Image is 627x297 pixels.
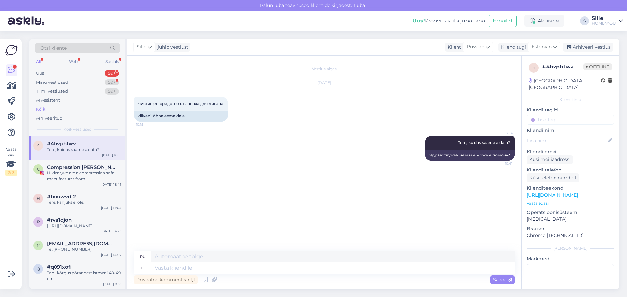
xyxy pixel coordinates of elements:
div: Klienditugi [498,44,526,51]
div: [DATE] [134,80,515,86]
div: Kliendi info [527,97,614,103]
div: # 4bvphtwv [542,63,583,71]
p: Chrome [TECHNICAL_ID] [527,232,614,239]
div: Küsi meiliaadressi [527,155,573,164]
b: Uus! [412,18,425,24]
div: Tel.[PHONE_NUMBER] [47,246,121,252]
input: Lisa tag [527,115,614,125]
div: Küsi telefoninumbrit [527,173,579,182]
div: ru [140,251,146,262]
span: Sille [488,131,513,136]
div: [DATE] 9:36 [103,282,121,287]
p: Operatsioonisüsteem [527,209,614,216]
div: Proovi tasuta juba täna: [412,17,486,25]
div: Uus [36,70,44,77]
div: Sille [592,16,616,21]
p: Brauser [527,225,614,232]
div: Privaatne kommentaar [134,275,198,284]
div: 2 / 3 [5,170,17,176]
div: [DATE] 17:04 [101,205,121,210]
div: 99+ [105,70,119,77]
span: Saada [493,277,512,283]
div: [PERSON_NAME] [527,245,614,251]
div: juhib vestlust [155,44,188,51]
a: [URL][DOMAIN_NAME] [527,192,578,198]
span: m [37,243,40,248]
button: Emailid [489,15,517,27]
div: [DATE] 14:07 [101,252,121,257]
p: Kliendi tag'id [527,107,614,113]
div: Aktiivne [524,15,564,27]
img: Askly Logo [5,44,18,56]
div: [URL][DOMAIN_NAME] [47,223,121,229]
span: Compression Sofa Tanzuo [47,164,115,170]
div: [DATE] 14:26 [101,229,121,234]
p: Märkmed [527,255,614,262]
div: diivani lõhna eemaldaja [134,111,228,122]
p: Klienditeekond [527,185,614,192]
div: Klient [445,44,461,51]
a: SilleHOME4YOU [592,16,623,26]
div: Vaata siia [5,146,17,176]
div: 99+ [105,88,119,95]
div: Hi dear,we are a compression sofa manufacturer from [GEOGRAPHIC_DATA]After browsing your product,... [47,170,121,182]
span: Sille [137,43,146,51]
div: [GEOGRAPHIC_DATA], [GEOGRAPHIC_DATA] [529,77,601,91]
div: Kõik [36,106,45,112]
div: Здравствуйте, чем мы можем помочь? [425,150,515,161]
span: q [37,266,40,271]
div: S [580,16,589,25]
div: Socials [104,57,120,66]
p: [MEDICAL_DATA] [527,216,614,223]
span: 10:41 [488,161,513,166]
span: Luba [352,2,367,8]
div: All [35,57,42,66]
div: Minu vestlused [36,79,68,86]
span: #4bvphtwv [47,141,76,147]
div: Tere, kuidas saame aidata? [47,147,121,153]
span: C [37,167,40,171]
span: #rva1djon [47,217,72,223]
span: Offline [583,63,612,70]
div: Tooli kõrgus põrandast istmeni 48-49 cm [47,270,121,282]
span: 4 [37,143,40,148]
div: [DATE] 18:45 [101,182,121,187]
span: 10:15 [136,122,160,127]
div: Tiimi vestlused [36,88,68,95]
span: Otsi kliente [40,45,67,52]
p: Kliendi email [527,148,614,155]
span: Tere, kuidas saame aidata? [458,140,510,145]
span: чистящее средство от запаха для дивана [138,101,223,106]
span: #huuwvdt2 [47,194,76,200]
p: Vaata edasi ... [527,200,614,206]
span: made.toome@gmail.com [47,241,115,246]
input: Lisa nimi [527,137,606,144]
span: 4 [532,65,535,70]
span: h [37,196,40,201]
div: Arhiveeritud [36,115,63,122]
span: #q091xofi [47,264,72,270]
div: AI Assistent [36,97,60,104]
div: Vestlus algas [134,66,515,72]
span: Russian [467,43,484,51]
div: Tere, kahjuks ei ole. [47,200,121,205]
span: Estonian [532,43,552,51]
div: Web [68,57,79,66]
p: Kliendi nimi [527,127,614,134]
span: r [37,219,40,224]
div: [DATE] 10:15 [102,153,121,157]
div: HOME4YOU [592,21,616,26]
p: Kliendi telefon [527,167,614,173]
div: Arhiveeri vestlus [563,43,613,52]
div: et [141,262,145,274]
div: 99+ [105,79,119,86]
span: Kõik vestlused [63,126,92,132]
